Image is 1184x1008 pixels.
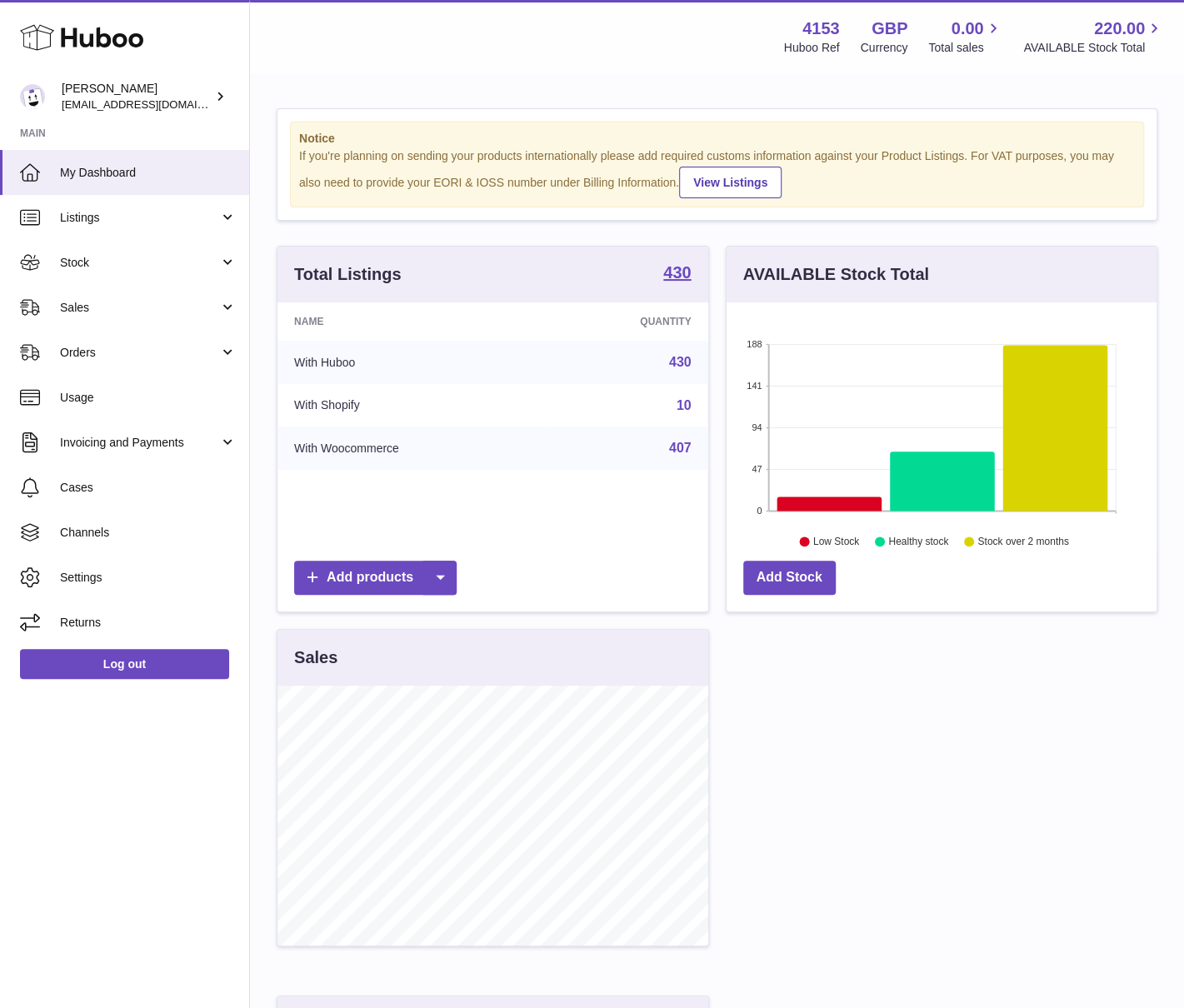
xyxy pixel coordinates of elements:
[669,355,692,369] a: 430
[1023,40,1164,56] span: AVAILABLE Stock Total
[20,649,229,679] a: Log out
[802,17,840,40] strong: 4153
[757,506,762,516] text: 0
[294,263,402,286] h3: Total Listings
[60,210,219,226] span: Listings
[952,17,984,40] span: 0.00
[752,422,762,432] text: 94
[60,525,237,541] span: Channels
[669,441,692,455] a: 407
[747,381,762,391] text: 141
[277,341,545,384] td: With Huboo
[677,398,692,412] a: 10
[679,167,782,198] a: View Listings
[20,84,45,109] img: sales@kasefilters.com
[663,264,691,281] strong: 430
[277,302,545,341] th: Name
[977,536,1068,547] text: Stock over 2 months
[1094,17,1145,40] span: 220.00
[299,131,1135,147] strong: Notice
[1023,17,1164,56] a: 220.00 AVAILABLE Stock Total
[60,570,237,586] span: Settings
[294,561,457,595] a: Add products
[60,390,237,406] span: Usage
[861,40,908,56] div: Currency
[60,480,237,496] span: Cases
[277,427,545,470] td: With Woocommerce
[888,536,949,547] text: Healthy stock
[928,40,1002,56] span: Total sales
[784,40,840,56] div: Huboo Ref
[60,615,237,631] span: Returns
[62,97,245,111] span: [EMAIL_ADDRESS][DOMAIN_NAME]
[928,17,1002,56] a: 0.00 Total sales
[60,165,237,181] span: My Dashboard
[743,561,836,595] a: Add Stock
[752,464,762,474] text: 47
[872,17,907,40] strong: GBP
[545,302,708,341] th: Quantity
[743,263,929,286] h3: AVAILABLE Stock Total
[277,384,545,427] td: With Shopify
[60,255,219,271] span: Stock
[60,345,219,361] span: Orders
[60,435,219,451] span: Invoicing and Payments
[60,300,219,316] span: Sales
[299,148,1135,198] div: If you're planning on sending your products internationally please add required customs informati...
[294,646,337,669] h3: Sales
[663,264,691,284] a: 430
[62,81,212,112] div: [PERSON_NAME]
[747,339,762,349] text: 188
[812,536,859,547] text: Low Stock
